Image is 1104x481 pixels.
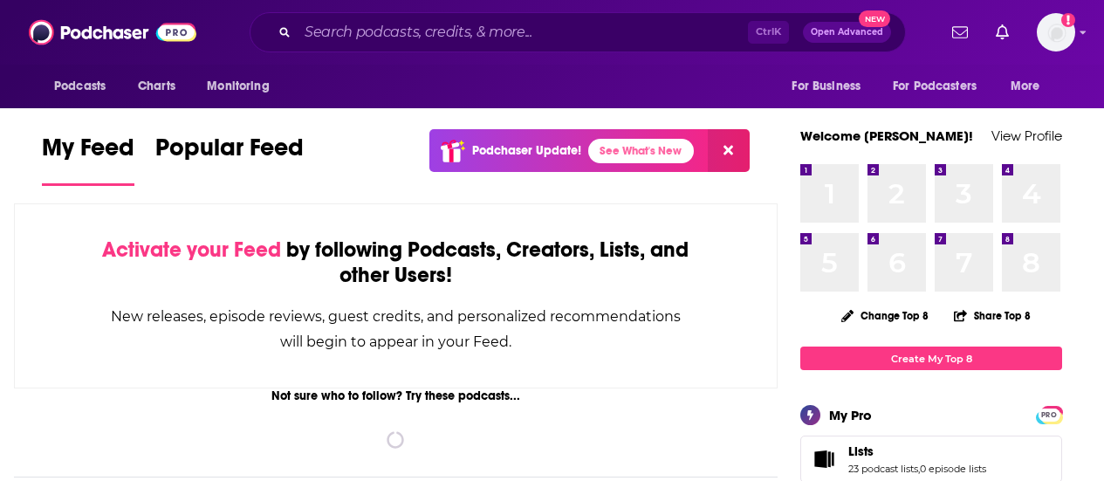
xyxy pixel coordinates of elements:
[1037,13,1075,52] span: Logged in as hconnor
[102,237,281,263] span: Activate your Feed
[792,74,861,99] span: For Business
[1037,13,1075,52] img: User Profile
[155,133,304,173] span: Popular Feed
[1039,409,1059,422] span: PRO
[298,18,748,46] input: Search podcasts, credits, & more...
[155,133,304,186] a: Popular Feed
[250,12,906,52] div: Search podcasts, credits, & more...
[14,388,778,403] div: Not sure who to follow? Try these podcasts...
[102,237,689,288] div: by following Podcasts, Creators, Lists, and other Users!
[472,143,581,158] p: Podchaser Update!
[811,28,883,37] span: Open Advanced
[831,305,939,326] button: Change Top 8
[848,443,874,459] span: Lists
[918,463,920,475] span: ,
[588,139,694,163] a: See What's New
[42,133,134,173] span: My Feed
[998,70,1062,103] button: open menu
[1039,408,1059,421] a: PRO
[42,70,128,103] button: open menu
[920,463,986,475] a: 0 episode lists
[54,74,106,99] span: Podcasts
[991,127,1062,144] a: View Profile
[800,127,973,144] a: Welcome [PERSON_NAME]!
[1061,13,1075,27] svg: Add a profile image
[848,443,986,459] a: Lists
[803,22,891,43] button: Open AdvancedNew
[1037,13,1075,52] button: Show profile menu
[29,16,196,49] img: Podchaser - Follow, Share and Rate Podcasts
[953,299,1032,333] button: Share Top 8
[779,70,882,103] button: open menu
[42,133,134,186] a: My Feed
[800,347,1062,370] a: Create My Top 8
[989,17,1016,47] a: Show notifications dropdown
[881,70,1002,103] button: open menu
[1011,74,1040,99] span: More
[945,17,975,47] a: Show notifications dropdown
[893,74,977,99] span: For Podcasters
[829,407,872,423] div: My Pro
[748,21,789,44] span: Ctrl K
[195,70,291,103] button: open menu
[127,70,186,103] a: Charts
[806,447,841,471] a: Lists
[859,10,890,27] span: New
[102,304,689,354] div: New releases, episode reviews, guest credits, and personalized recommendations will begin to appe...
[138,74,175,99] span: Charts
[207,74,269,99] span: Monitoring
[848,463,918,475] a: 23 podcast lists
